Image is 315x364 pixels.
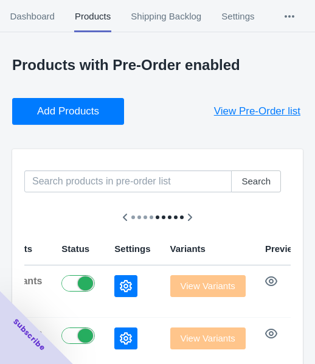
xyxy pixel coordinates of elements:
span: Dashboard [10,1,55,32]
button: Scroll table left one column [114,206,136,228]
button: Add Products [12,98,124,125]
span: Variants [170,243,206,254]
span: Products [74,1,111,32]
span: View Pre-Order list [214,105,300,117]
button: View Pre-Order list [199,98,315,125]
span: Search [241,177,271,186]
span: Status [61,243,89,254]
span: Shipping Backlog [131,1,202,32]
p: Products with Pre-Order enabled [12,57,303,74]
span: Subscribe [11,317,47,353]
button: Search [231,170,281,192]
span: Settings [221,1,255,32]
button: Scroll table right one column [179,206,201,228]
span: Preview [265,243,300,254]
input: Search products in pre-order list [24,170,232,192]
button: More tabs [265,1,314,32]
span: Settings [114,243,150,254]
span: Add Products [37,105,99,117]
